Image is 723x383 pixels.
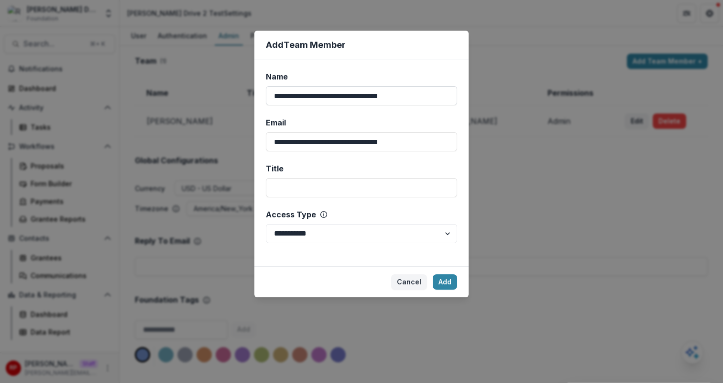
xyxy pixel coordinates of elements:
[266,71,288,82] span: Name
[266,163,284,174] span: Title
[266,117,286,128] span: Email
[433,274,457,290] button: Add
[391,274,427,290] button: Cancel
[254,31,469,59] header: Add Team Member
[266,209,316,220] span: Access Type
